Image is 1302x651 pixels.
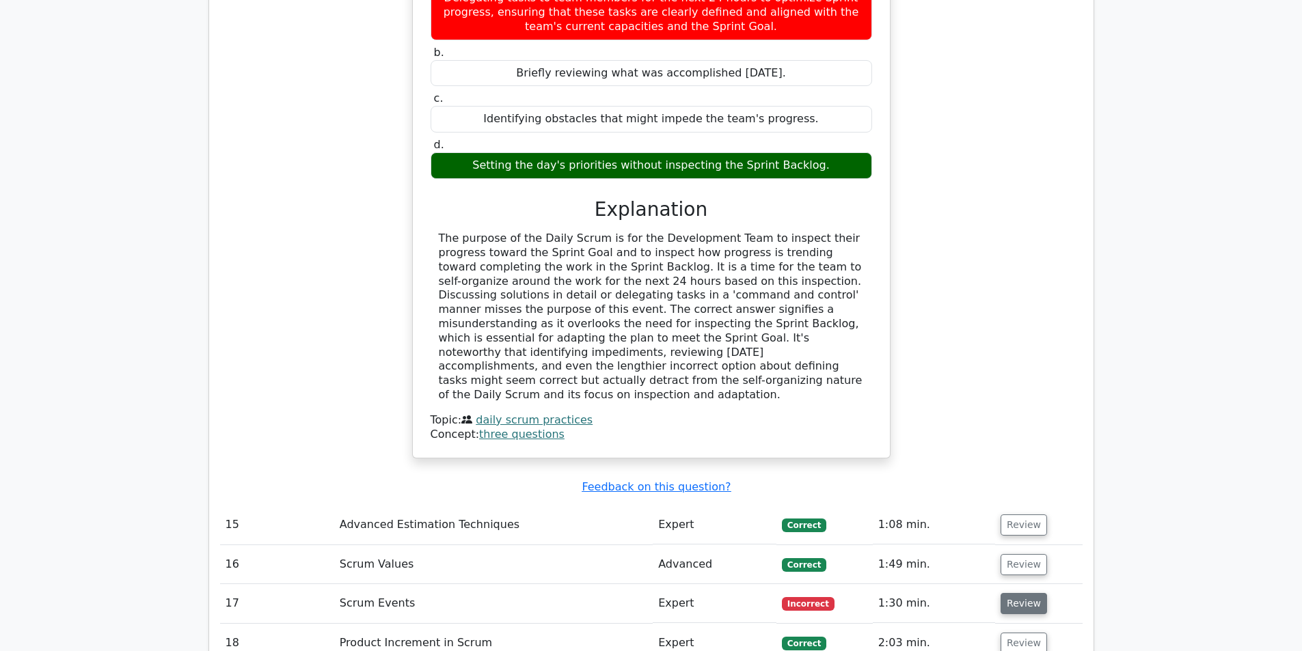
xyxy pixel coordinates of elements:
[1001,593,1047,614] button: Review
[220,505,334,544] td: 15
[220,584,334,623] td: 17
[431,152,872,179] div: Setting the day's priorities without inspecting the Sprint Backlog.
[334,545,653,584] td: Scrum Values
[431,60,872,87] div: Briefly reviewing what was accomplished [DATE].
[220,545,334,584] td: 16
[653,505,776,544] td: Expert
[479,428,565,441] a: three questions
[873,584,995,623] td: 1:30 min.
[782,558,826,572] span: Correct
[873,505,995,544] td: 1:08 min.
[782,597,835,611] span: Incorrect
[431,413,872,428] div: Topic:
[434,138,444,151] span: d.
[1001,514,1047,536] button: Review
[334,505,653,544] td: Advanced Estimation Techniques
[439,198,864,221] h3: Explanation
[334,584,653,623] td: Scrum Events
[439,232,864,402] div: The purpose of the Daily Scrum is for the Development Team to inspect their progress toward the S...
[782,518,826,532] span: Correct
[434,46,444,59] span: b.
[434,92,444,105] span: c.
[431,428,872,442] div: Concept:
[653,545,776,584] td: Advanced
[873,545,995,584] td: 1:49 min.
[653,584,776,623] td: Expert
[431,106,872,133] div: Identifying obstacles that might impede the team's progress.
[476,413,593,426] a: daily scrum practices
[1001,554,1047,575] button: Review
[582,480,731,493] a: Feedback on this question?
[782,637,826,650] span: Correct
